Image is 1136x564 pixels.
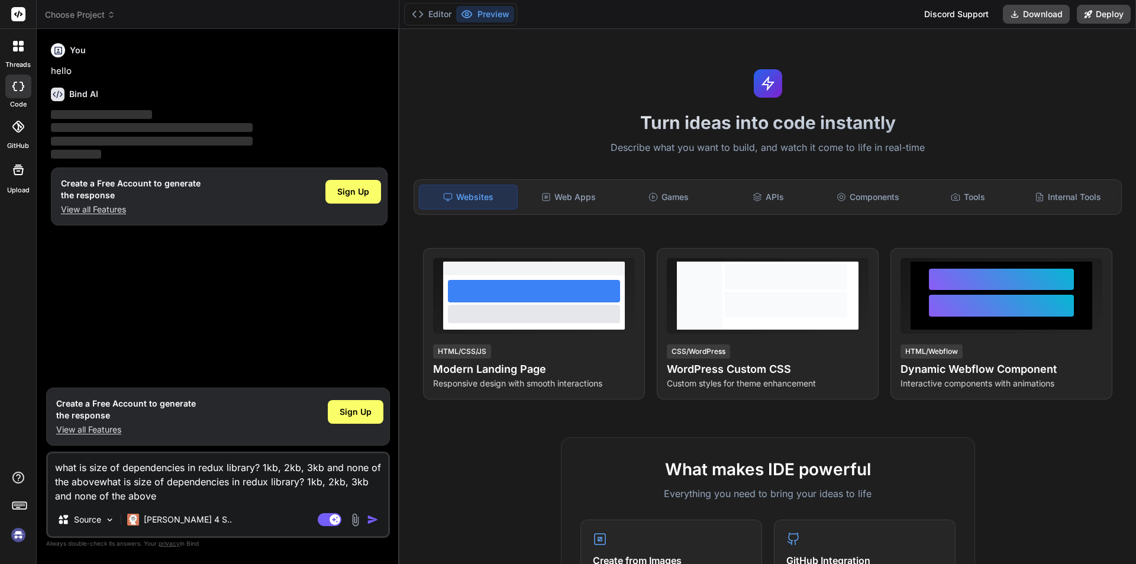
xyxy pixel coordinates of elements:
[105,515,115,525] img: Pick Models
[48,453,388,503] textarea: what is size of dependencies in redux library? 1kb, 2kb, 3kb and none of the abovewhat is size of...
[580,486,956,501] p: Everything you need to bring your ideas to life
[7,185,30,195] label: Upload
[901,361,1102,378] h4: Dynamic Webflow Component
[433,344,491,359] div: HTML/CSS/JS
[51,110,152,119] span: ‌
[61,204,201,215] p: View all Features
[70,44,86,56] h6: You
[407,6,456,22] button: Editor
[1003,5,1070,24] button: Download
[719,185,817,210] div: APIs
[620,185,718,210] div: Games
[51,150,101,159] span: ‌
[46,538,390,549] p: Always double-check its answers. Your in Bind
[456,6,514,22] button: Preview
[337,186,369,198] span: Sign Up
[901,344,963,359] div: HTML/Webflow
[819,185,917,210] div: Components
[69,88,98,100] h6: Bind AI
[406,112,1129,133] h1: Turn ideas into code instantly
[51,123,253,132] span: ‌
[5,60,31,70] label: threads
[56,424,196,436] p: View all Features
[56,398,196,421] h1: Create a Free Account to generate the response
[919,185,1017,210] div: Tools
[433,361,635,378] h4: Modern Landing Page
[8,525,28,545] img: signin
[51,65,388,78] p: hello
[45,9,115,21] span: Choose Project
[419,185,518,210] div: Websites
[667,378,869,389] p: Custom styles for theme enhancement
[348,513,362,527] img: attachment
[667,361,869,378] h4: WordPress Custom CSS
[7,141,29,151] label: GitHub
[144,514,232,526] p: [PERSON_NAME] 4 S..
[1077,5,1131,24] button: Deploy
[340,406,372,418] span: Sign Up
[127,514,139,526] img: Claude 4 Sonnet
[10,99,27,109] label: code
[367,514,379,526] img: icon
[917,5,996,24] div: Discord Support
[433,378,635,389] p: Responsive design with smooth interactions
[667,344,730,359] div: CSS/WordPress
[901,378,1102,389] p: Interactive components with animations
[74,514,101,526] p: Source
[580,457,956,482] h2: What makes IDE powerful
[61,178,201,201] h1: Create a Free Account to generate the response
[159,540,180,547] span: privacy
[1019,185,1116,210] div: Internal Tools
[406,140,1129,156] p: Describe what you want to build, and watch it come to life in real-time
[51,137,253,146] span: ‌
[520,185,618,210] div: Web Apps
